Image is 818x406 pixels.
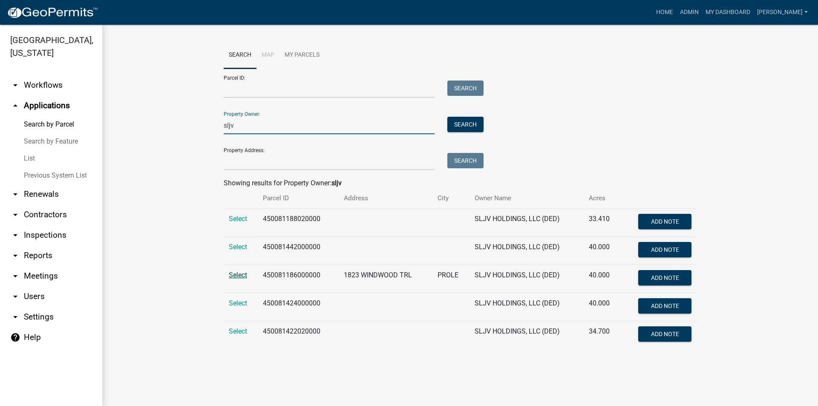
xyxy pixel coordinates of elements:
i: arrow_drop_down [10,230,20,240]
td: SLJV HOLDINGS, LLC (DED) [469,265,584,293]
td: SLJV HOLDINGS, LLC (DED) [469,293,584,321]
td: 450081424000000 [258,293,339,321]
i: arrow_drop_down [10,251,20,261]
i: arrow_drop_down [10,210,20,220]
button: Add Note [638,270,691,285]
button: Search [447,81,484,96]
i: arrow_drop_down [10,271,20,281]
td: 1823 WINDWOOD TRL [339,265,432,293]
th: Owner Name [469,188,584,208]
span: Add Note [651,218,679,225]
a: Home [653,4,677,20]
a: Select [229,243,247,251]
td: 40.000 [584,293,621,321]
td: PROLE [432,265,469,293]
th: Address [339,188,432,208]
th: Acres [584,188,621,208]
button: Add Note [638,298,691,314]
td: 33.410 [584,209,621,237]
td: 450081188020000 [258,209,339,237]
a: Select [229,327,247,335]
td: 40.000 [584,265,621,293]
td: SLJV HOLDINGS, LLC (DED) [469,321,584,349]
td: 450081422020000 [258,321,339,349]
i: arrow_drop_down [10,80,20,90]
button: Search [447,153,484,168]
i: arrow_drop_down [10,189,20,199]
a: Select [229,215,247,223]
a: Search [224,42,256,69]
i: arrow_drop_down [10,291,20,302]
span: Add Note [651,302,679,309]
a: Select [229,271,247,279]
a: My Parcels [279,42,325,69]
th: Parcel ID [258,188,339,208]
strong: sljv [331,179,342,187]
span: Add Note [651,274,679,281]
td: 450081186000000 [258,265,339,293]
span: Add Note [651,331,679,337]
button: Add Note [638,242,691,257]
a: Admin [677,4,702,20]
td: SLJV HOLDINGS, LLC (DED) [469,237,584,265]
span: Add Note [651,246,679,253]
button: Add Note [638,214,691,229]
a: [PERSON_NAME] [754,4,811,20]
div: Showing results for Property Owner: [224,178,697,188]
a: My Dashboard [702,4,754,20]
th: City [432,188,469,208]
td: 450081442000000 [258,237,339,265]
td: SLJV HOLDINGS, LLC (DED) [469,209,584,237]
i: arrow_drop_down [10,312,20,322]
button: Add Note [638,326,691,342]
a: Select [229,299,247,307]
i: arrow_drop_up [10,101,20,111]
td: 34.700 [584,321,621,349]
i: help [10,332,20,343]
button: Search [447,117,484,132]
td: 40.000 [584,237,621,265]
